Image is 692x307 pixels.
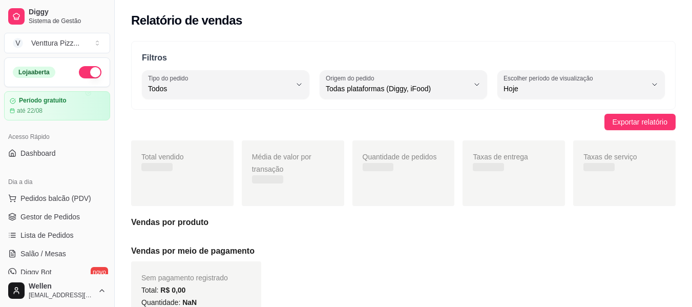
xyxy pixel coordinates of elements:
article: Período gratuito [19,97,67,105]
span: Lista de Pedidos [20,230,74,240]
span: R$ 0,00 [160,286,185,294]
button: Exportar relatório [604,114,676,130]
span: Sem pagamento registrado [141,274,228,282]
a: Lista de Pedidos [4,227,110,243]
button: Wellen[EMAIL_ADDRESS][DOMAIN_NAME] [4,278,110,303]
span: Diggy [29,8,106,17]
div: Loja aberta [13,67,55,78]
span: Média de valor por transação [252,153,311,173]
span: Quantidade: [141,298,197,306]
h5: Vendas por meio de pagamento [131,245,676,257]
h5: Vendas por produto [131,216,676,229]
a: Diggy Botnovo [4,264,110,280]
button: Escolher período de visualizaçãoHoje [497,70,665,99]
label: Tipo do pedido [148,74,192,83]
span: Hoje [504,84,646,94]
span: Dashboard [20,148,56,158]
a: DiggySistema de Gestão [4,4,110,29]
div: Venttura Pizz ... [31,38,79,48]
span: Exportar relatório [613,116,667,128]
button: Alterar Status [79,66,101,78]
span: Total: [141,286,185,294]
span: Todas plataformas (Diggy, iFood) [326,84,469,94]
h2: Relatório de vendas [131,12,242,29]
label: Escolher período de visualização [504,74,596,83]
span: Diggy Bot [20,267,52,277]
span: Pedidos balcão (PDV) [20,193,91,203]
div: Acesso Rápido [4,129,110,145]
a: Período gratuitoaté 22/08 [4,91,110,120]
span: Total vendido [141,153,184,161]
span: Taxas de entrega [473,153,528,161]
p: Filtros [142,52,665,64]
button: Tipo do pedidoTodos [142,70,309,99]
span: Taxas de serviço [583,153,637,161]
button: Pedidos balcão (PDV) [4,190,110,207]
span: Quantidade de pedidos [363,153,437,161]
a: Salão / Mesas [4,245,110,262]
button: Origem do pedidoTodas plataformas (Diggy, iFood) [320,70,487,99]
article: até 22/08 [17,107,43,115]
span: Wellen [29,282,94,291]
a: Gestor de Pedidos [4,209,110,225]
span: V [13,38,23,48]
span: Todos [148,84,291,94]
span: [EMAIL_ADDRESS][DOMAIN_NAME] [29,291,94,299]
div: Dia a dia [4,174,110,190]
span: Salão / Mesas [20,249,66,259]
a: Dashboard [4,145,110,161]
span: NaN [182,298,197,306]
span: Sistema de Gestão [29,17,106,25]
button: Select a team [4,33,110,53]
label: Origem do pedido [326,74,378,83]
span: Gestor de Pedidos [20,212,80,222]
